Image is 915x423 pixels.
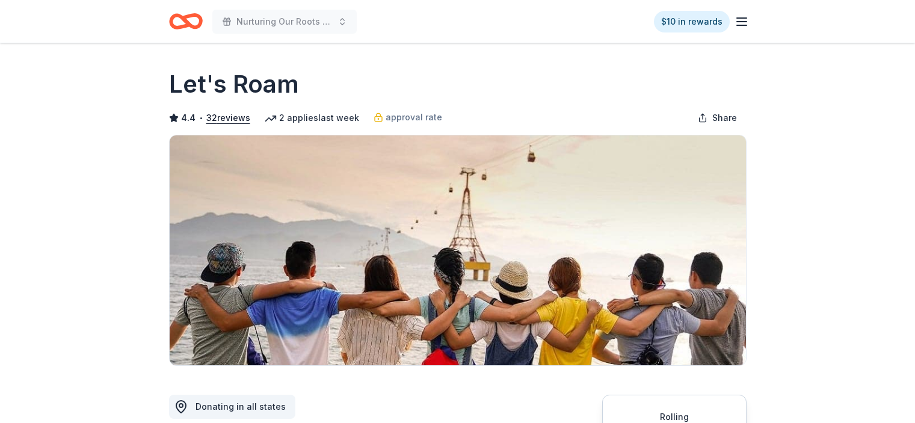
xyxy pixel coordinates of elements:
[265,111,359,125] div: 2 applies last week
[712,111,737,125] span: Share
[236,14,333,29] span: Nurturing Our Roots - Reaching for the Sky Dougbe River School Gala 2025
[181,111,196,125] span: 4.4
[212,10,357,34] button: Nurturing Our Roots - Reaching for the Sky Dougbe River School Gala 2025
[386,110,442,125] span: approval rate
[169,7,203,36] a: Home
[688,106,747,130] button: Share
[206,111,250,125] button: 32reviews
[654,11,730,32] a: $10 in rewards
[374,110,442,125] a: approval rate
[170,135,746,365] img: Image for Let's Roam
[196,401,286,412] span: Donating in all states
[169,67,299,101] h1: Let's Roam
[199,113,203,123] span: •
